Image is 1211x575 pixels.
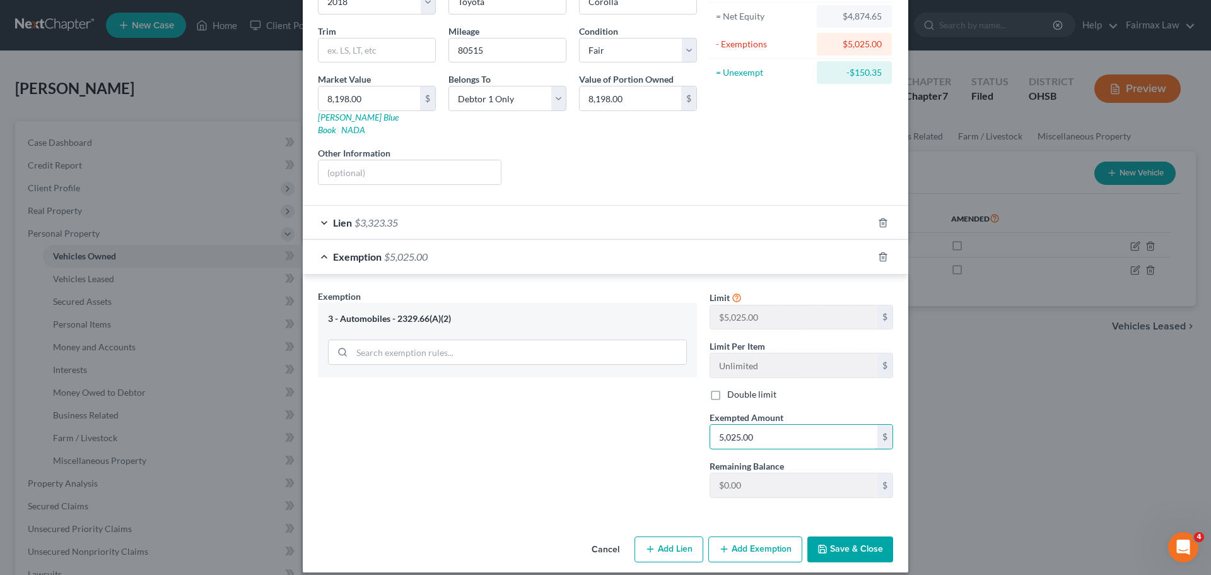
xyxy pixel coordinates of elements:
div: $4,874.65 [827,10,882,23]
input: Search exemption rules... [352,340,686,364]
label: Remaining Balance [710,459,784,473]
button: Add Exemption [708,536,802,563]
div: $ [877,473,892,497]
label: Value of Portion Owned [579,73,674,86]
span: Exemption [318,291,361,302]
div: $ [877,305,892,329]
button: Cancel [582,538,629,563]
div: 3 - Automobiles - 2329.66(A)(2) [328,313,687,325]
div: = Net Equity [716,10,811,23]
span: $3,323.35 [354,216,398,228]
input: -- [710,305,877,329]
div: $ [877,425,892,449]
input: 0.00 [710,425,877,449]
label: Condition [579,25,618,38]
a: NADA [341,124,365,135]
span: Exempted Amount [710,412,783,423]
input: ex. LS, LT, etc [319,39,435,62]
div: - Exemptions [716,38,811,50]
div: -$150.35 [827,66,882,79]
button: Add Lien [635,536,703,563]
span: Lien [333,216,352,228]
span: Belongs To [448,74,491,85]
span: Exemption [333,251,382,263]
input: 0.00 [319,86,420,110]
input: -- [449,39,566,62]
button: Save & Close [807,536,893,563]
label: Mileage [448,25,479,38]
input: 0.00 [580,86,681,110]
span: Limit [710,292,730,303]
input: -- [710,353,877,377]
div: $5,025.00 [827,38,882,50]
input: (optional) [319,160,501,184]
label: Limit Per Item [710,340,765,353]
input: -- [710,473,877,497]
span: $5,025.00 [384,251,428,263]
label: Double limit [727,388,776,401]
a: [PERSON_NAME] Blue Book [318,112,399,135]
label: Market Value [318,73,371,86]
div: $ [681,86,696,110]
label: Other Information [318,146,390,160]
div: $ [420,86,435,110]
label: Trim [318,25,336,38]
iframe: Intercom live chat [1168,532,1198,562]
div: = Unexempt [716,66,811,79]
span: 4 [1194,532,1204,542]
div: $ [877,353,892,377]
